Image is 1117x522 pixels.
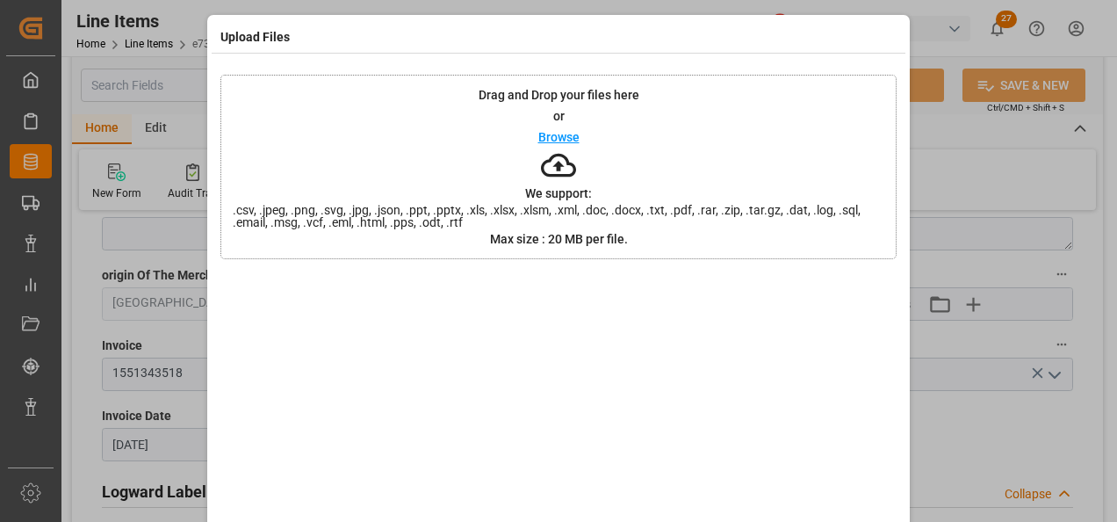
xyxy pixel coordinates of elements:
[525,187,592,199] p: We support:
[538,131,580,143] p: Browse
[220,28,290,47] h4: Upload Files
[490,233,628,245] p: Max size : 20 MB per file.
[479,89,639,101] p: Drag and Drop your files here
[221,204,896,228] span: .csv, .jpeg, .png, .svg, .jpg, .json, .ppt, .pptx, .xls, .xlsx, .xlsm, .xml, .doc, .docx, .txt, ....
[553,110,565,122] p: or
[220,75,897,259] div: Drag and Drop your files hereorBrowseWe support:.csv, .jpeg, .png, .svg, .jpg, .json, .ppt, .pptx...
